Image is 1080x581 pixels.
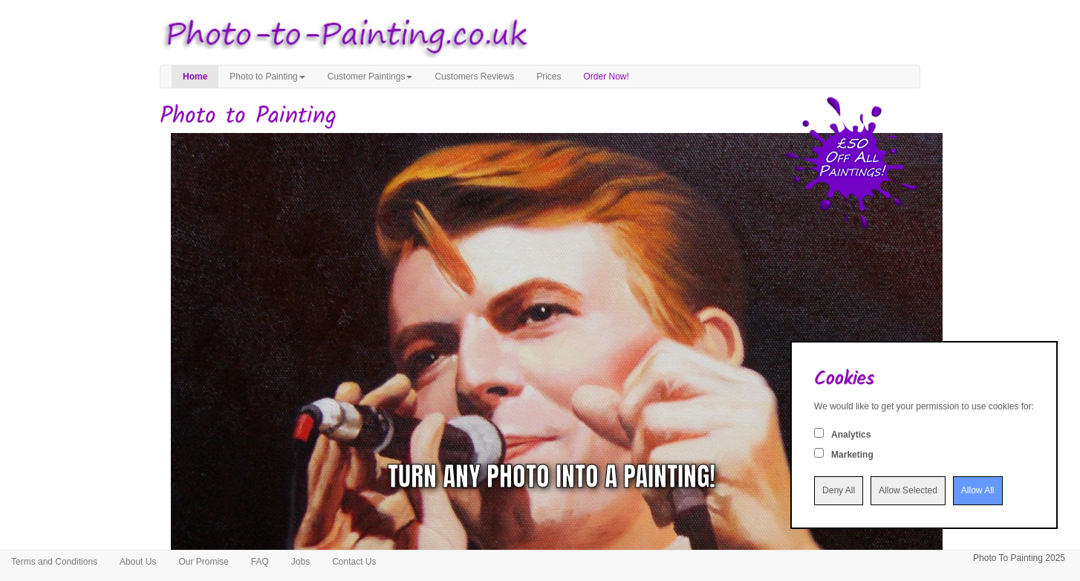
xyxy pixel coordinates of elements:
[525,65,572,88] a: Prices
[871,476,946,505] input: Allow Selected
[108,551,167,573] a: About Us
[784,97,918,229] img: 50 pound price drop
[321,551,387,573] a: Contact Us
[152,7,533,65] img: Photo to Painting
[388,458,715,496] div: Turn any photo into a painting!
[160,103,920,129] h1: Photo to Painting
[573,65,640,88] a: Order Now!
[316,65,424,88] a: Customer Paintings
[167,551,239,573] a: Our Promise
[280,551,321,573] a: Jobs
[240,551,280,573] a: FAQ
[953,476,1003,505] input: Allow All
[814,400,1034,413] div: We would like to get your permission to use cookies for:
[973,551,1065,566] p: Photo To Painting 2025
[423,65,525,88] a: Customers Reviews
[831,429,871,441] label: Analytics
[171,133,954,567] img: bowie.jpg
[831,449,874,461] label: Marketing
[814,369,1034,390] h2: Cookies
[218,65,316,88] a: Photo to Painting
[172,65,218,88] a: Home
